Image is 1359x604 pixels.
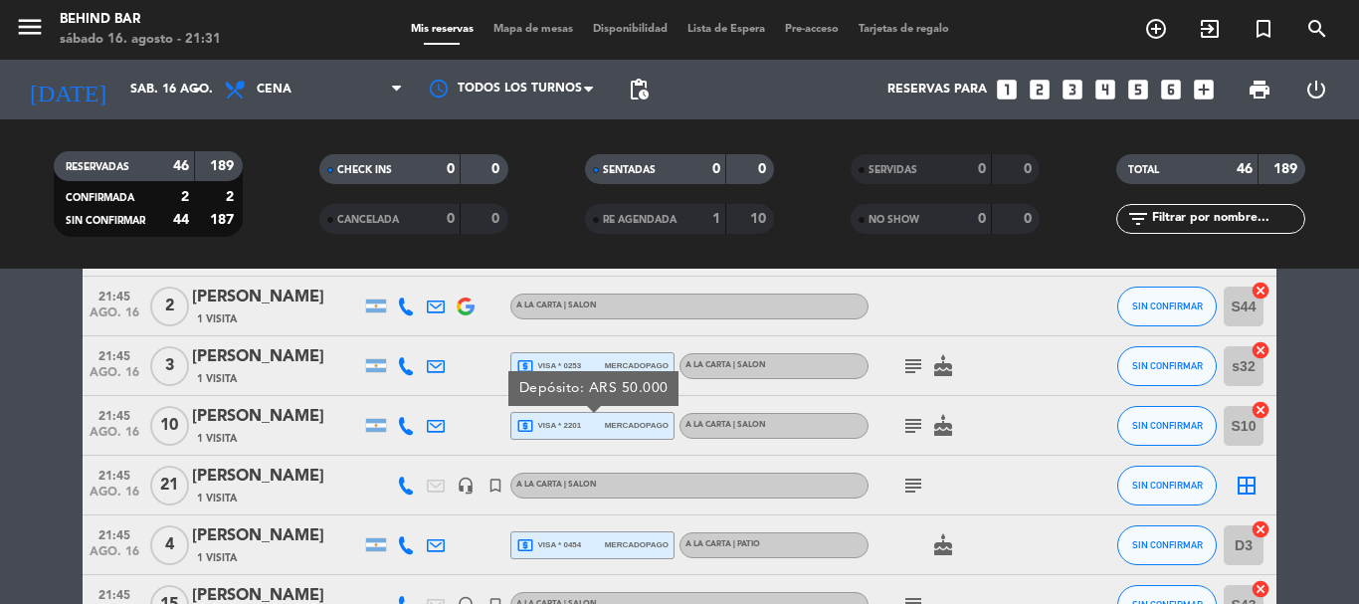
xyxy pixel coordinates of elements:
i: cake [931,533,955,557]
span: 21:45 [90,403,139,426]
span: visa * 2201 [516,417,581,435]
i: looks_5 [1125,77,1151,102]
i: looks_one [994,77,1020,102]
i: looks_two [1027,77,1053,102]
i: cancel [1251,519,1270,539]
span: 1 Visita [197,491,237,506]
span: SIN CONFIRMAR [1132,420,1203,431]
span: 2 [150,287,189,326]
span: SIN CONFIRMAR [66,216,145,226]
strong: 46 [173,159,189,173]
i: cancel [1251,579,1270,599]
i: add_circle_outline [1144,17,1168,41]
strong: 187 [210,213,238,227]
span: ago. 16 [90,306,139,329]
i: subject [901,414,925,438]
button: menu [15,12,45,49]
strong: 0 [447,212,455,226]
strong: 0 [758,162,770,176]
i: cancel [1251,400,1270,420]
div: [PERSON_NAME] [192,285,361,310]
span: SERVIDAS [869,165,917,175]
span: 1 Visita [197,431,237,447]
span: ago. 16 [90,366,139,389]
strong: 0 [1024,212,1036,226]
i: power_settings_new [1304,78,1328,101]
span: Reservas para [887,83,987,97]
i: menu [15,12,45,42]
strong: 189 [1273,162,1301,176]
div: [PERSON_NAME] [192,404,361,430]
span: mercadopago [605,538,669,551]
i: add_box [1191,77,1217,102]
span: visa * 0253 [516,357,581,375]
i: cancel [1251,281,1270,301]
i: local_atm [516,417,534,435]
span: A LA CARTA | PATIO [685,540,760,548]
strong: 0 [491,212,503,226]
span: Tarjetas de regalo [849,24,959,35]
div: [PERSON_NAME] [192,464,361,490]
div: [PERSON_NAME] [192,523,361,549]
span: A LA CARTA | SALON [685,421,766,429]
i: turned_in_not [486,477,504,495]
span: 21:45 [90,343,139,366]
strong: 189 [210,159,238,173]
div: Depósito: ARS 50.000 [508,371,679,406]
strong: 0 [491,162,503,176]
strong: 1 [712,212,720,226]
span: ago. 16 [90,426,139,449]
i: cake [931,414,955,438]
span: SIN CONFIRMAR [1132,539,1203,550]
span: RESERVADAS [66,162,129,172]
button: SIN CONFIRMAR [1117,466,1217,505]
button: SIN CONFIRMAR [1117,346,1217,386]
i: search [1305,17,1329,41]
span: Cena [257,83,291,97]
strong: 0 [978,212,986,226]
span: ago. 16 [90,545,139,568]
span: 1 Visita [197,371,237,387]
span: CONFIRMADA [66,193,134,203]
span: 1 Visita [197,311,237,327]
span: A LA CARTA | SALON [516,481,597,489]
strong: 0 [1024,162,1036,176]
strong: 0 [978,162,986,176]
i: turned_in_not [1252,17,1275,41]
span: 21:45 [90,284,139,306]
i: local_atm [516,357,534,375]
div: Behind Bar [60,10,221,30]
span: pending_actions [627,78,651,101]
span: Lista de Espera [678,24,775,35]
div: [PERSON_NAME] [192,344,361,370]
strong: 46 [1237,162,1253,176]
span: SIN CONFIRMAR [1132,360,1203,371]
span: NO SHOW [869,215,919,225]
div: LOG OUT [1287,60,1344,119]
span: SIN CONFIRMAR [1132,480,1203,491]
strong: 44 [173,213,189,227]
strong: 10 [750,212,770,226]
i: cake [931,354,955,378]
span: 3 [150,346,189,386]
button: SIN CONFIRMAR [1117,406,1217,446]
span: 1 Visita [197,550,237,566]
button: SIN CONFIRMAR [1117,525,1217,565]
span: 21:45 [90,463,139,486]
i: cancel [1251,340,1270,360]
i: looks_4 [1092,77,1118,102]
i: looks_3 [1060,77,1085,102]
i: arrow_drop_down [185,78,209,101]
i: subject [901,354,925,378]
span: mercadopago [605,419,669,432]
i: exit_to_app [1198,17,1222,41]
span: 10 [150,406,189,446]
span: A LA CARTA | SALON [516,302,597,309]
span: A LA CARTA | SALON [685,361,766,369]
i: local_atm [516,536,534,554]
img: google-logo.png [457,298,475,315]
span: Disponibilidad [583,24,678,35]
span: Pre-acceso [775,24,849,35]
i: subject [901,474,925,498]
span: visa * 0454 [516,536,581,554]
